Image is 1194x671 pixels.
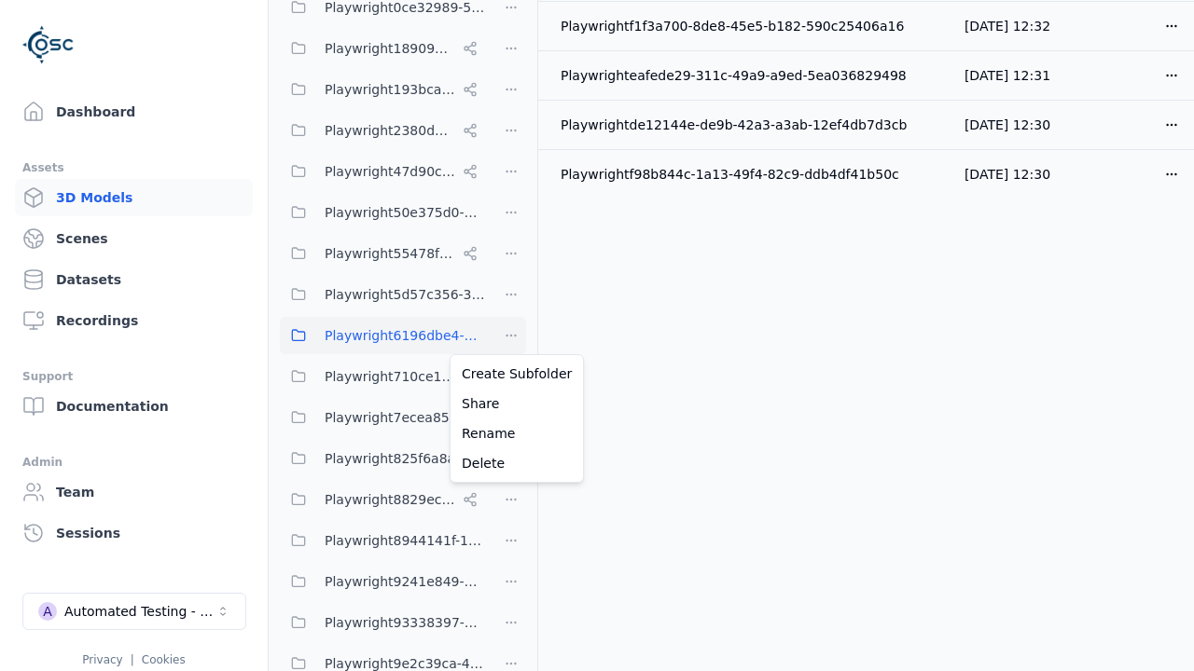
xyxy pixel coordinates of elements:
[454,359,579,389] a: Create Subfolder
[454,448,579,478] a: Delete
[454,418,579,448] a: Rename
[454,389,579,418] a: Share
